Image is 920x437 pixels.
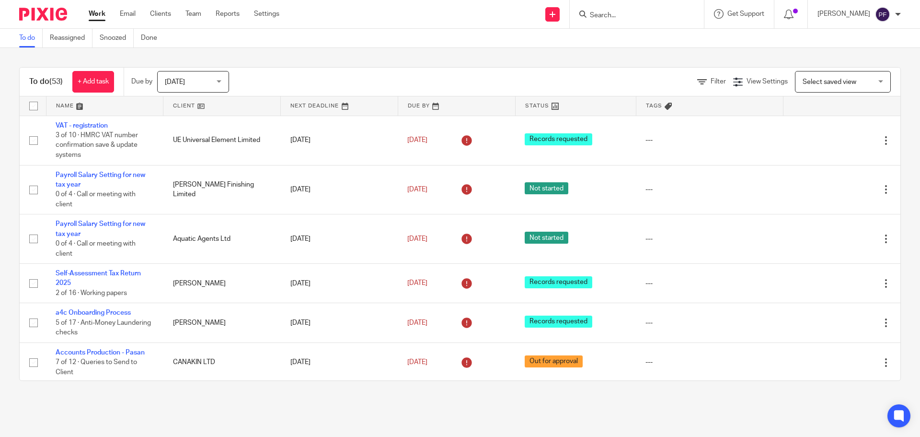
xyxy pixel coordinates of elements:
span: [DATE] [407,319,427,326]
span: Get Support [727,11,764,17]
a: Reassigned [50,29,92,47]
td: [DATE] [281,303,398,343]
p: [PERSON_NAME] [817,9,870,19]
td: [PERSON_NAME] Finishing Limited [163,165,281,214]
div: --- [645,185,773,194]
td: [DATE] [281,116,398,165]
span: Tags [646,103,662,108]
span: Select saved view [803,79,856,85]
a: + Add task [72,71,114,93]
a: Snoozed [100,29,134,47]
span: [DATE] [407,137,427,143]
span: Records requested [525,276,592,288]
img: svg%3E [875,7,890,22]
span: Records requested [525,133,592,145]
a: Payroll Salary Setting for new tax year [56,221,145,237]
a: Done [141,29,164,47]
input: Search [589,12,675,20]
td: [DATE] [281,165,398,214]
span: Out for approval [525,355,583,367]
a: Accounts Production - Pasan [56,349,145,356]
a: Settings [254,9,279,19]
td: UE Universal Element Limited [163,116,281,165]
span: 5 of 17 · Anti-Money Laundering checks [56,319,151,336]
p: Due by [131,77,152,86]
span: (53) [49,78,63,85]
span: 7 of 12 · Queries to Send to Client [56,359,137,376]
span: [DATE] [407,186,427,193]
span: [DATE] [407,359,427,366]
span: View Settings [747,78,788,85]
td: [PERSON_NAME] [163,264,281,303]
span: [DATE] [407,236,427,242]
a: Clients [150,9,171,19]
a: Work [89,9,105,19]
div: --- [645,135,773,145]
div: --- [645,279,773,288]
div: --- [645,357,773,367]
span: [DATE] [165,79,185,85]
span: Filter [711,78,726,85]
h1: To do [29,77,63,87]
a: Reports [216,9,240,19]
span: 0 of 4 · Call or meeting with client [56,240,136,257]
a: Email [120,9,136,19]
span: Not started [525,182,568,194]
a: Payroll Salary Setting for new tax year [56,172,145,188]
td: [DATE] [281,264,398,303]
span: Records requested [525,316,592,328]
td: [DATE] [281,214,398,264]
span: Not started [525,232,568,244]
td: [PERSON_NAME] [163,303,281,343]
td: [DATE] [281,343,398,382]
td: CANAKIN LTD [163,343,281,382]
a: VAT - registration [56,122,108,129]
a: Self-Assessment Tax Return 2025 [56,270,141,286]
a: Team [185,9,201,19]
div: --- [645,318,773,328]
span: 3 of 10 · HMRC VAT number confirmation save & update systems [56,132,138,158]
a: To do [19,29,43,47]
span: 2 of 16 · Working papers [56,290,127,296]
img: Pixie [19,8,67,21]
td: Aquatic Agents Ltd [163,214,281,264]
a: a4c Onboarding Process [56,309,131,316]
span: [DATE] [407,280,427,287]
div: --- [645,234,773,244]
span: 0 of 4 · Call or meeting with client [56,191,136,208]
